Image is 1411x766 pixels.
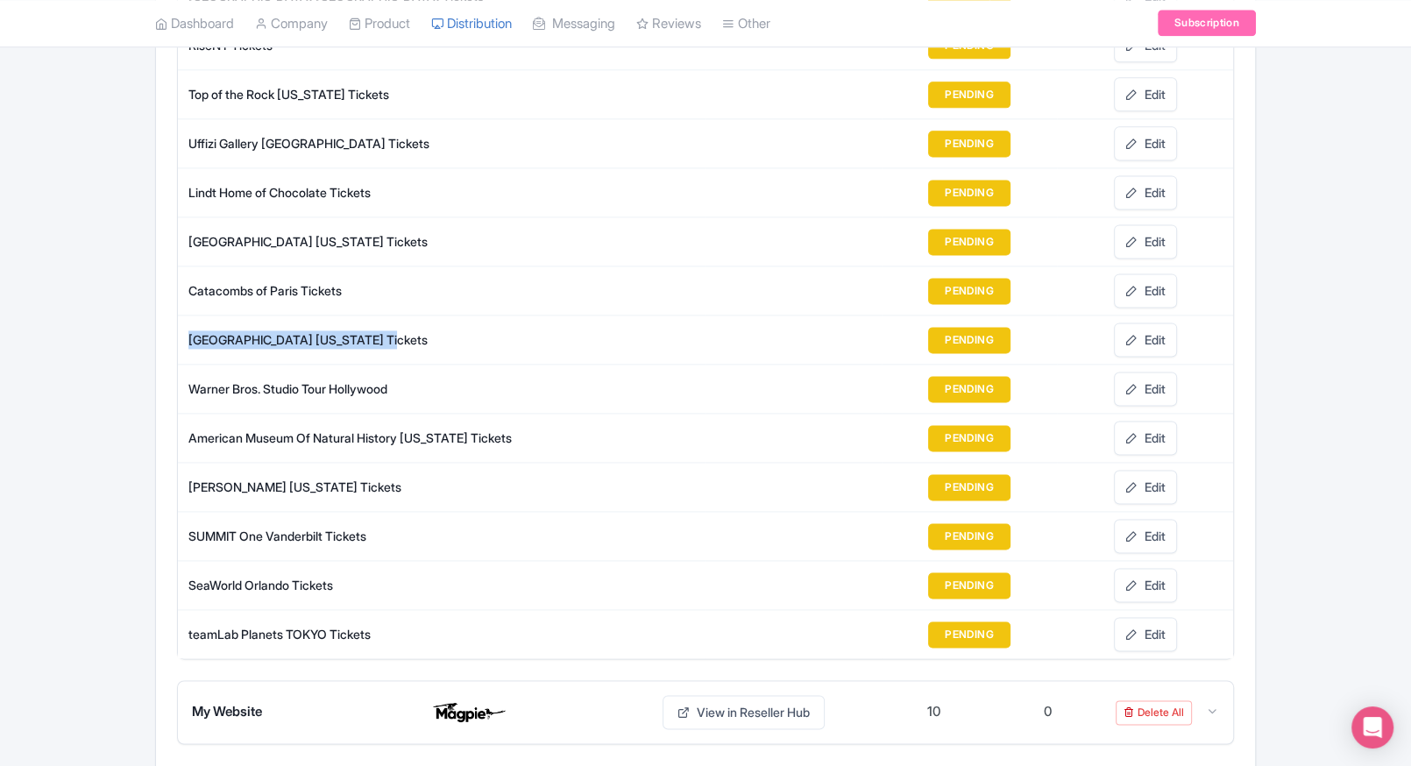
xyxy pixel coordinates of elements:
[188,85,705,103] div: Top of the Rock [US_STATE] Tickets
[1044,702,1052,722] div: 0
[928,180,1010,206] button: PENDING
[928,278,1010,304] button: PENDING
[1114,470,1177,504] a: Edit
[1114,224,1177,259] a: Edit
[928,474,1010,500] button: PENDING
[188,429,705,447] div: American Museum Of Natural History [US_STATE] Tickets
[188,576,705,594] div: SeaWorld Orlando Tickets
[663,695,825,729] a: View in Reseller Hub
[427,699,511,727] img: My Website
[1114,421,1177,455] a: Edit
[928,376,1010,402] button: PENDING
[188,625,705,643] div: teamLab Planets TOKYO Tickets
[192,702,262,722] span: My Website
[1351,706,1393,748] div: Open Intercom Messenger
[1158,11,1256,37] a: Subscription
[1114,617,1177,651] a: Edit
[188,183,705,202] div: Lindt Home of Chocolate Tickets
[188,527,705,545] div: SUMMIT One Vanderbilt Tickets
[928,621,1010,648] button: PENDING
[1116,700,1192,725] a: Delete All
[1114,568,1177,602] a: Edit
[1114,372,1177,406] a: Edit
[928,572,1010,599] button: PENDING
[928,131,1010,157] button: PENDING
[188,232,705,251] div: [GEOGRAPHIC_DATA] [US_STATE] Tickets
[927,702,940,722] div: 10
[928,523,1010,550] button: PENDING
[188,281,705,300] div: Catacombs of Paris Tickets
[188,134,705,152] div: Uffizi Gallery [GEOGRAPHIC_DATA] Tickets
[928,229,1010,255] button: PENDING
[1114,273,1177,308] a: Edit
[188,478,705,496] div: [PERSON_NAME] [US_STATE] Tickets
[188,330,705,349] div: [GEOGRAPHIC_DATA] [US_STATE] Tickets
[928,82,1010,108] button: PENDING
[188,379,705,398] div: Warner Bros. Studio Tour Hollywood
[1114,175,1177,209] a: Edit
[928,425,1010,451] button: PENDING
[1114,519,1177,553] a: Edit
[1114,323,1177,357] a: Edit
[928,327,1010,353] button: PENDING
[1114,77,1177,111] a: Edit
[1114,126,1177,160] a: Edit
